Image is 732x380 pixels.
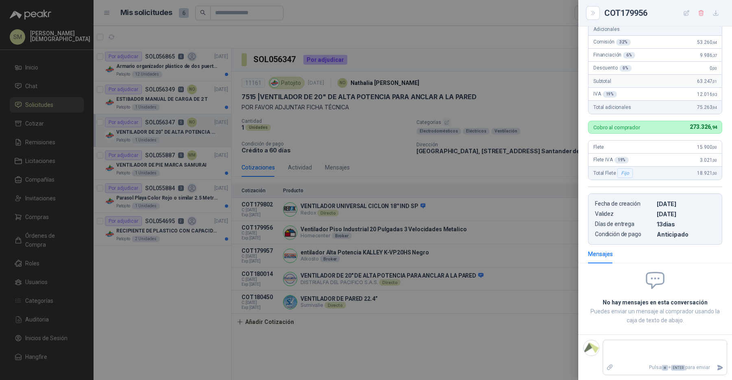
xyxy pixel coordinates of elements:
[623,52,635,59] div: 6 %
[712,79,717,84] span: ,01
[584,340,599,356] img: Company Logo
[614,157,629,163] div: 19 %
[697,144,717,150] span: 15.900
[616,39,631,46] div: 32 %
[593,65,632,72] span: Descuento
[593,78,611,84] span: Subtotal
[593,125,640,130] p: Cobro al comprador
[595,200,654,207] p: Fecha de creación
[588,250,613,258] div: Mensajes
[603,91,617,98] div: 19 %
[604,7,722,20] div: COT179956
[595,211,654,217] p: Validez
[690,124,717,130] span: 273.326
[617,168,632,178] div: Fijo
[617,360,714,375] p: Pulsa + para enviar
[595,221,654,228] p: Días de entrega
[657,200,715,207] p: [DATE]
[697,78,717,84] span: 63.247
[713,360,727,375] button: Enviar
[662,365,668,371] span: ⌘
[588,8,598,18] button: Close
[710,65,717,71] span: 0
[697,170,717,176] span: 18.921
[593,91,617,98] span: IVA
[712,66,717,71] span: ,00
[712,145,717,150] span: ,00
[593,39,631,46] span: Comisión
[712,158,717,163] span: ,00
[700,157,717,163] span: 3.021
[588,298,722,307] h2: No hay mensajes en esta conversación
[700,52,717,58] span: 9.986
[619,65,632,72] div: 0 %
[657,231,715,238] p: Anticipado
[712,171,717,176] span: ,00
[593,52,635,59] span: Financiación
[671,365,685,371] span: ENTER
[697,91,717,97] span: 12.016
[712,105,717,110] span: ,94
[657,211,715,217] p: [DATE]
[697,39,717,45] span: 53.260
[588,23,722,36] div: Adicionales
[593,157,629,163] span: Flete IVA
[588,307,722,325] p: Puedes enviar un mensaje al comprador usando la caja de texto de abajo.
[603,360,617,375] label: Adjuntar archivos
[593,168,634,178] span: Total Flete
[588,101,722,114] div: Total adicionales
[593,144,604,150] span: Flete
[712,53,717,58] span: ,37
[712,92,717,97] span: ,93
[657,221,715,228] p: 13 dias
[712,40,717,45] span: ,64
[697,104,717,110] span: 75.263
[595,231,654,238] p: Condición de pago
[710,125,717,130] span: ,94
